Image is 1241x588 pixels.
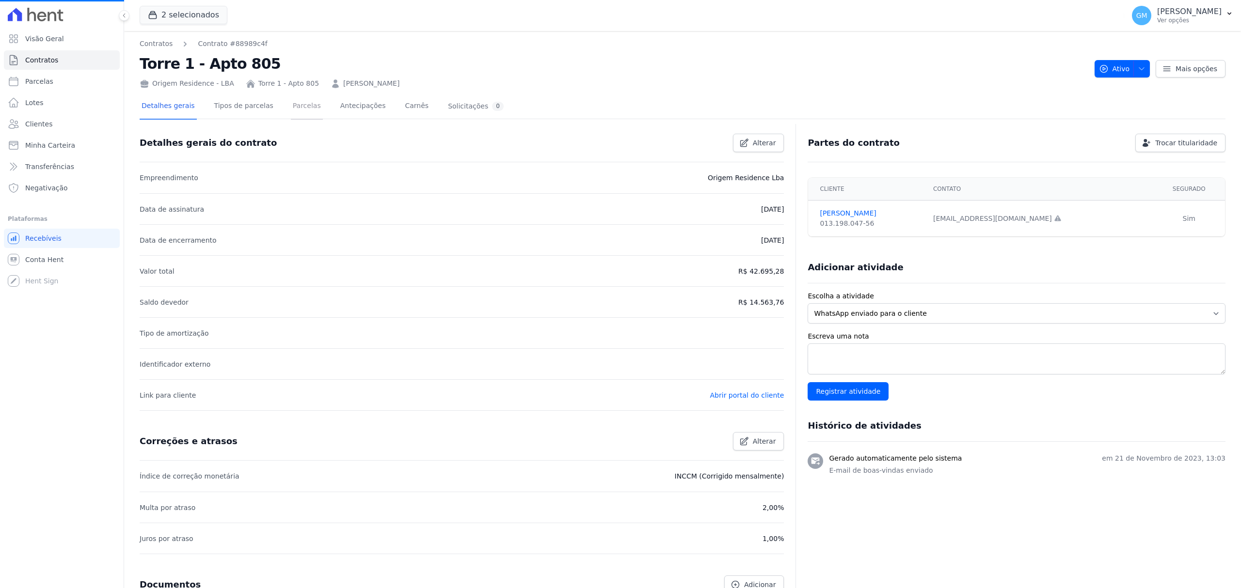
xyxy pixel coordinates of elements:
a: Visão Geral [4,29,120,48]
p: R$ 14.563,76 [738,296,784,308]
span: Conta Hent [25,255,64,264]
p: Origem Residence Lba [708,172,784,184]
h3: Detalhes gerais do contrato [140,137,277,149]
a: Contrato #88989c4f [198,39,267,49]
span: Alterar [753,138,776,148]
p: Tipo de amortização [140,327,209,339]
a: Conta Hent [4,250,120,269]
a: Negativação [4,178,120,198]
h3: Adicionar atividade [808,262,903,273]
a: Minha Carteira [4,136,120,155]
h3: Histórico de atividades [808,420,921,432]
a: Solicitações0 [446,94,506,120]
p: Valor total [140,265,175,277]
input: Registrar atividade [808,382,889,401]
p: 1,00% [763,533,784,544]
button: Ativo [1095,60,1150,77]
a: Detalhes gerais [140,94,197,120]
p: 2,00% [763,502,784,513]
span: Minha Carteira [25,140,75,150]
p: Ver opções [1157,16,1222,24]
span: GM [1136,12,1147,19]
a: [PERSON_NAME] [343,78,399,89]
div: Solicitações [448,102,504,111]
th: Contato [927,178,1153,201]
p: Índice de correção monetária [140,470,239,482]
span: Lotes [25,98,44,108]
label: Escolha a atividade [808,291,1225,301]
th: Segurado [1153,178,1225,201]
a: Clientes [4,114,120,134]
a: Transferências [4,157,120,176]
span: Negativação [25,183,68,193]
p: E-mail de boas-vindas enviado [829,465,1225,476]
h2: Torre 1 - Apto 805 [140,53,1087,75]
a: Contratos [4,50,120,70]
p: Saldo devedor [140,296,189,308]
h3: Correções e atrasos [140,435,238,447]
a: Antecipações [338,94,388,120]
a: Contratos [140,39,173,49]
a: Torre 1 - Apto 805 [258,78,319,89]
a: Tipos de parcelas [212,94,275,120]
div: 013.198.047-56 [820,218,922,229]
td: Sim [1153,201,1225,237]
span: Trocar titularidade [1155,138,1217,148]
a: Lotes [4,93,120,112]
span: Parcelas [25,77,53,86]
span: Ativo [1099,60,1130,77]
p: [DATE] [761,234,784,246]
div: [EMAIL_ADDRESS][DOMAIN_NAME] [933,214,1147,224]
span: Recebíveis [25,233,62,243]
p: R$ 42.695,28 [738,265,784,277]
p: Multa por atraso [140,502,195,513]
p: [PERSON_NAME] [1157,7,1222,16]
span: Clientes [25,119,52,129]
a: Parcelas [291,94,323,120]
h3: Partes do contrato [808,137,900,149]
a: Carnês [403,94,430,120]
p: Juros por atraso [140,533,193,544]
span: Mais opções [1176,64,1217,74]
div: Plataformas [8,213,116,225]
a: Abrir portal do cliente [710,391,784,399]
nav: Breadcrumb [140,39,268,49]
a: Mais opções [1156,60,1225,77]
div: 0 [492,102,504,111]
span: Alterar [753,436,776,446]
p: Empreendimento [140,172,198,184]
p: [DATE] [761,203,784,215]
th: Cliente [808,178,927,201]
p: Identificador externo [140,358,210,370]
a: [PERSON_NAME] [820,208,922,218]
p: Data de assinatura [140,203,204,215]
p: Data de encerramento [140,234,217,246]
label: Escreva uma nota [808,331,1225,341]
a: Alterar [733,134,784,152]
button: 2 selecionados [140,6,227,24]
a: Alterar [733,432,784,450]
p: em 21 de Novembro de 2023, 13:03 [1102,453,1225,464]
div: Origem Residence - LBA [140,78,234,89]
button: GM [PERSON_NAME] Ver opções [1124,2,1241,29]
p: INCCM (Corrigido mensalmente) [675,470,784,482]
span: Contratos [25,55,58,65]
nav: Breadcrumb [140,39,1087,49]
span: Transferências [25,162,74,171]
p: Link para cliente [140,389,196,401]
a: Trocar titularidade [1135,134,1225,152]
a: Parcelas [4,72,120,91]
span: Visão Geral [25,34,64,44]
h3: Gerado automaticamente pelo sistema [829,453,962,464]
a: Recebíveis [4,229,120,248]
